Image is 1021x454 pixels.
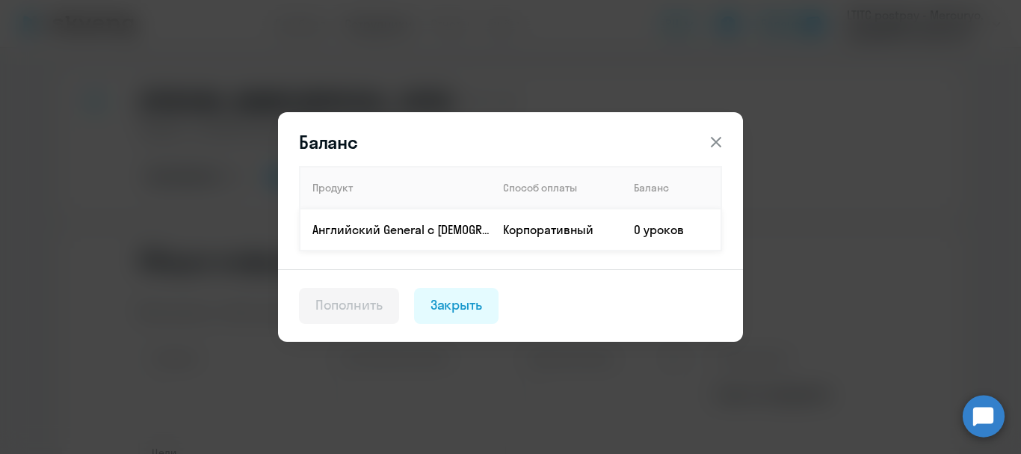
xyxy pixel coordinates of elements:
[299,288,399,324] button: Пополнить
[312,221,490,238] p: Английский General с [DEMOGRAPHIC_DATA] преподавателем
[315,295,383,315] div: Пополнить
[278,130,743,154] header: Баланс
[491,167,622,209] th: Способ оплаты
[622,167,721,209] th: Баланс
[431,295,483,315] div: Закрыть
[300,167,491,209] th: Продукт
[414,288,499,324] button: Закрыть
[622,209,721,251] td: 0 уроков
[491,209,622,251] td: Корпоративный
